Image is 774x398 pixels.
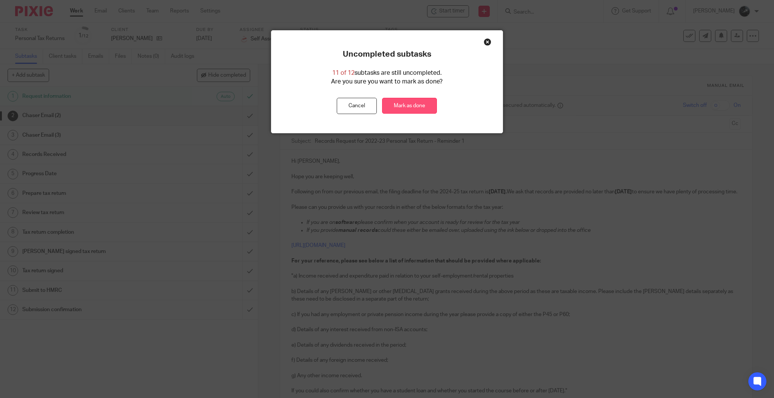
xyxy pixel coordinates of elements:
[332,69,442,77] p: subtasks are still uncompleted.
[484,38,491,46] div: Close this dialog window
[332,70,354,76] span: 11 of 12
[382,98,437,114] a: Mark as done
[343,49,431,59] p: Uncompleted subtasks
[331,77,443,86] p: Are you sure you want to mark as done?
[337,98,377,114] button: Cancel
